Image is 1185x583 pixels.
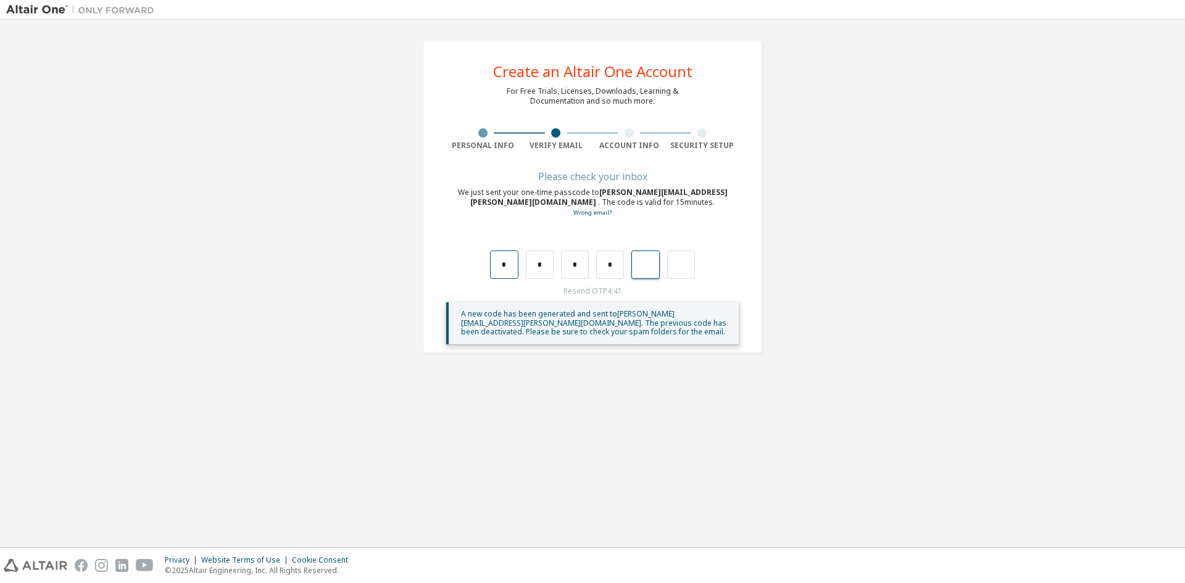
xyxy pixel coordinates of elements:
[592,141,666,151] div: Account Info
[446,188,739,218] div: We just sent your one-time passcode to . The code is valid for 15 minutes.
[165,565,355,576] p: © 2025 Altair Engineering, Inc. All Rights Reserved.
[446,173,739,180] div: Please check your inbox
[95,559,108,572] img: instagram.svg
[292,555,355,565] div: Cookie Consent
[136,559,154,572] img: youtube.svg
[75,559,88,572] img: facebook.svg
[446,141,520,151] div: Personal Info
[470,187,728,207] span: [PERSON_NAME][EMAIL_ADDRESS][PERSON_NAME][DOMAIN_NAME]
[6,4,160,16] img: Altair One
[165,555,201,565] div: Privacy
[115,559,128,572] img: linkedin.svg
[4,559,67,572] img: altair_logo.svg
[201,555,292,565] div: Website Terms of Use
[461,308,726,337] span: A new code has been generated and sent to [PERSON_NAME][EMAIL_ADDRESS][PERSON_NAME][DOMAIN_NAME] ...
[666,141,739,151] div: Security Setup
[493,64,692,79] div: Create an Altair One Account
[573,209,612,217] a: Go back to the registration form
[520,141,593,151] div: Verify Email
[507,86,678,106] div: For Free Trials, Licenses, Downloads, Learning & Documentation and so much more.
